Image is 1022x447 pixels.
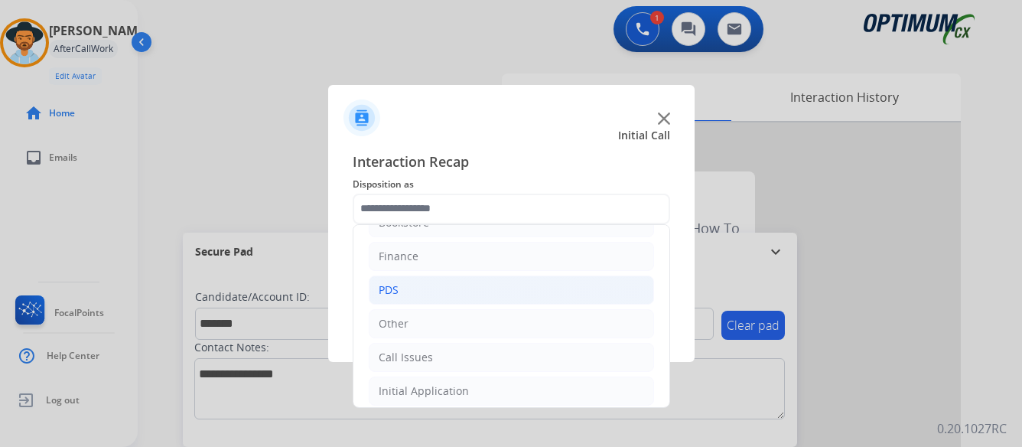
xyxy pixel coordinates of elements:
[379,350,433,365] div: Call Issues
[353,151,670,175] span: Interaction Recap
[379,316,408,331] div: Other
[937,419,1007,438] p: 0.20.1027RC
[379,383,469,399] div: Initial Application
[379,282,399,298] div: PDS
[353,175,670,194] span: Disposition as
[379,249,418,264] div: Finance
[343,100,380,136] img: contactIcon
[618,128,670,143] span: Initial Call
